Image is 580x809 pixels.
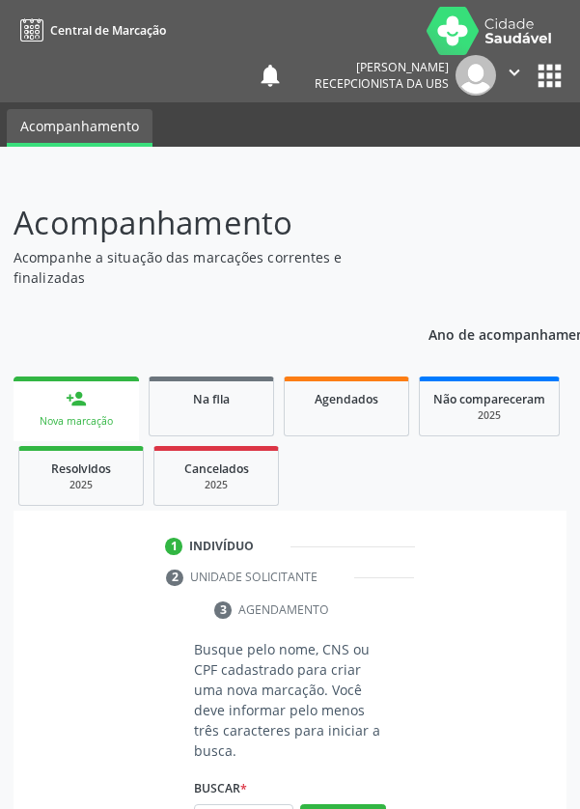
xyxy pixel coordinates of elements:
a: Acompanhamento [7,109,152,147]
div: 2025 [433,408,545,423]
span: Na fila [193,391,230,407]
div: Indivíduo [189,538,254,555]
span: Não compareceram [433,391,545,407]
div: 1 [165,538,182,555]
button: notifications [257,62,284,89]
div: person_add [66,388,87,409]
span: Resolvidos [51,460,111,477]
div: 2025 [33,478,129,492]
label: Buscar [194,774,247,804]
i:  [504,62,525,83]
span: Cancelados [184,460,249,477]
p: Acompanhe a situação das marcações correntes e finalizadas [14,247,400,288]
p: Acompanhamento [14,199,400,247]
div: 2025 [168,478,264,492]
p: Busque pelo nome, CNS ou CPF cadastrado para criar uma nova marcação. Você deve informar pelo men... [194,639,386,761]
span: Recepcionista da UBS [315,75,449,92]
span: Central de Marcação [50,22,166,39]
div: [PERSON_NAME] [315,59,449,75]
a: Central de Marcação [14,14,166,46]
button:  [496,55,533,96]
span: Agendados [315,391,378,407]
img: img [456,55,496,96]
button: apps [533,59,566,93]
div: Nova marcação [27,414,125,429]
